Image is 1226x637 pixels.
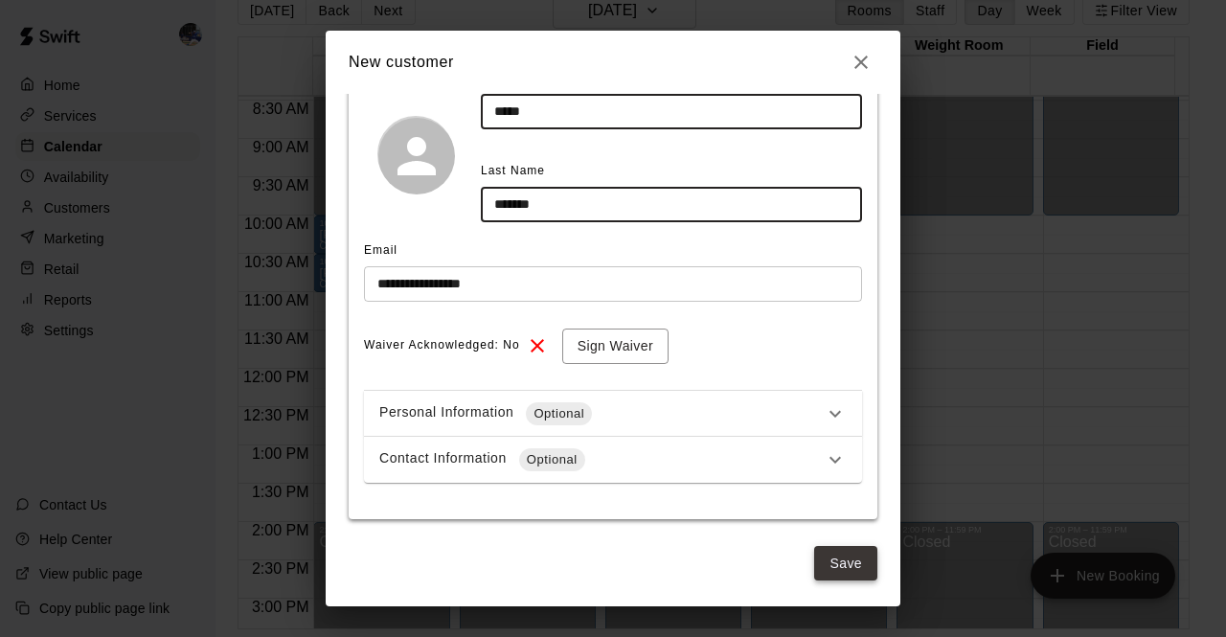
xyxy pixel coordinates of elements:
[519,450,585,469] span: Optional
[814,546,877,581] button: Save
[364,437,862,483] div: Contact InformationOptional
[562,329,669,364] button: Sign Waiver
[349,50,454,75] h6: New customer
[364,391,862,437] div: Personal InformationOptional
[379,448,824,471] div: Contact Information
[481,164,545,177] span: Last Name
[364,330,520,361] span: Waiver Acknowledged: No
[526,404,592,423] span: Optional
[364,243,397,257] span: Email
[379,402,824,425] div: Personal Information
